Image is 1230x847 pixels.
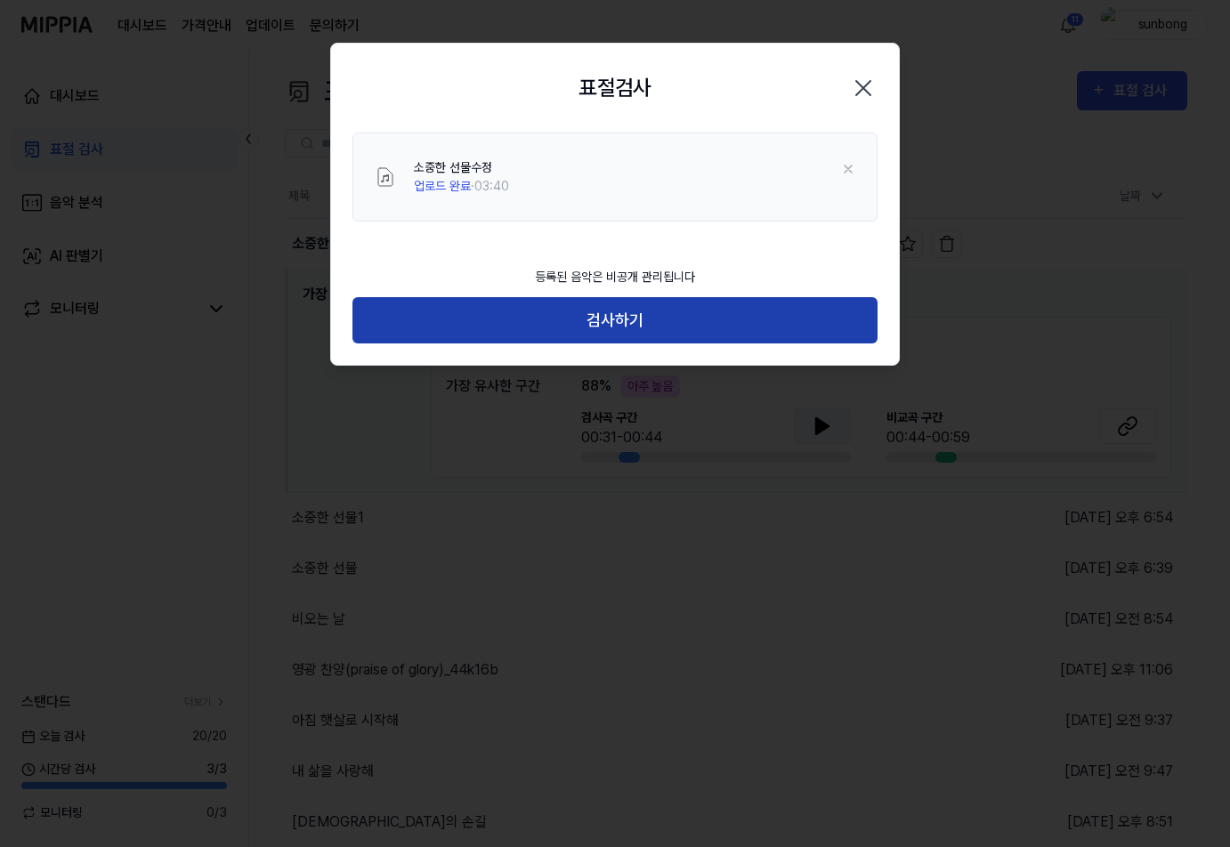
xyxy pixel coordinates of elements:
div: 등록된 음악은 비공개 관리됩니다 [524,257,706,297]
div: · 03:40 [414,177,509,196]
h2: 표절검사 [579,72,651,104]
img: File Select [375,166,396,188]
div: 소중한 선물수정 [414,158,509,177]
button: 검사하기 [352,297,878,344]
span: 업로드 완료 [414,179,471,193]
